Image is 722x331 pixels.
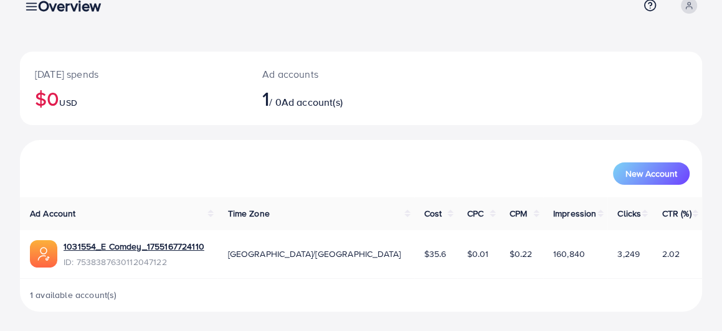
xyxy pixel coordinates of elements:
button: New Account [613,162,690,185]
a: 1031554_E Comdey_1755167724110 [64,240,204,253]
span: Cost [424,207,442,220]
span: 3,249 [617,248,640,260]
span: Time Zone [227,207,269,220]
span: ID: 7538387630112047122 [64,256,204,268]
span: 1 available account(s) [30,289,117,301]
span: Ad Account [30,207,76,220]
h2: $0 [35,86,232,110]
span: Ad account(s) [282,95,343,109]
h2: / 0 [262,86,403,110]
span: New Account [625,169,677,178]
span: CPM [510,207,527,220]
span: 160,840 [553,248,585,260]
p: [DATE] spends [35,67,232,82]
span: CPC [467,207,483,220]
span: $0.01 [467,248,489,260]
span: [GEOGRAPHIC_DATA]/[GEOGRAPHIC_DATA] [227,248,401,260]
img: ic-ads-acc.e4c84228.svg [30,240,57,268]
span: USD [59,96,77,109]
span: $35.6 [424,248,447,260]
span: 1 [262,84,269,113]
p: Ad accounts [262,67,403,82]
span: CTR (%) [662,207,691,220]
span: 2.02 [662,248,680,260]
span: Clicks [617,207,641,220]
span: Impression [553,207,597,220]
span: $0.22 [510,248,533,260]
